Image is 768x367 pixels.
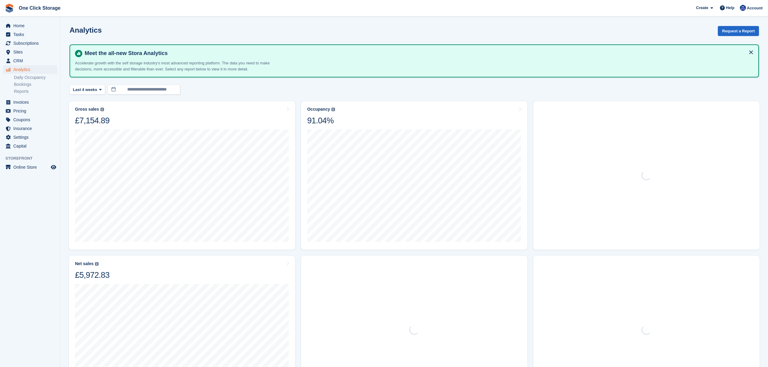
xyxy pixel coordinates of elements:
[13,115,50,124] span: Coupons
[13,133,50,141] span: Settings
[14,82,57,87] a: Bookings
[13,163,50,171] span: Online Store
[696,5,708,11] span: Create
[13,57,50,65] span: CRM
[50,164,57,171] a: Preview store
[3,48,57,56] a: menu
[3,98,57,106] a: menu
[13,30,50,39] span: Tasks
[73,87,97,93] span: Last 4 weeks
[3,142,57,150] a: menu
[100,108,104,111] img: icon-info-grey-7440780725fd019a000dd9b08b2336e03edf1995a4989e88bcd33f0948082b44.svg
[3,30,57,39] a: menu
[3,115,57,124] a: menu
[331,108,335,111] img: icon-info-grey-7440780725fd019a000dd9b08b2336e03edf1995a4989e88bcd33f0948082b44.svg
[13,48,50,56] span: Sites
[3,124,57,133] a: menu
[3,65,57,74] a: menu
[5,155,60,161] span: Storefront
[307,115,335,126] div: 91.04%
[14,75,57,80] a: Daily Occupancy
[16,3,63,13] a: One Click Storage
[726,5,734,11] span: Help
[3,39,57,47] a: menu
[13,142,50,150] span: Capital
[70,85,105,95] button: Last 4 weeks
[13,65,50,74] span: Analytics
[3,57,57,65] a: menu
[3,133,57,141] a: menu
[3,107,57,115] a: menu
[75,107,99,112] div: Gross sales
[95,262,99,266] img: icon-info-grey-7440780725fd019a000dd9b08b2336e03edf1995a4989e88bcd33f0948082b44.svg
[5,4,14,13] img: stora-icon-8386f47178a22dfd0bd8f6a31ec36ba5ce8667c1dd55bd0f319d3a0aa187defe.svg
[75,60,287,72] p: Accelerate growth with the self storage industry's most advanced reporting platform. The data you...
[14,89,57,94] a: Reports
[13,39,50,47] span: Subscriptions
[307,107,330,112] div: Occupancy
[75,270,109,280] div: £5,972.83
[75,261,93,266] div: Net sales
[747,5,763,11] span: Account
[3,163,57,171] a: menu
[13,107,50,115] span: Pricing
[13,98,50,106] span: Invoices
[75,115,109,126] div: £7,154.89
[740,5,746,11] img: Thomas
[70,26,102,34] h2: Analytics
[13,21,50,30] span: Home
[718,26,759,36] button: Request a Report
[13,124,50,133] span: Insurance
[82,50,753,57] h4: Meet the all-new Stora Analytics
[3,21,57,30] a: menu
